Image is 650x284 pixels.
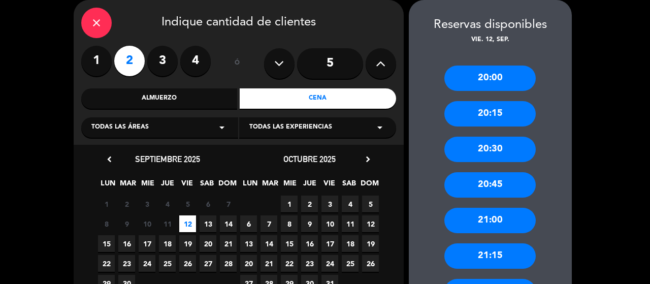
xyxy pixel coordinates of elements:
[200,255,216,272] span: 27
[114,46,145,76] label: 2
[139,177,156,194] span: MIE
[301,177,318,194] span: JUE
[104,154,115,165] i: chevron_left
[139,255,155,272] span: 24
[139,215,155,232] span: 10
[220,235,237,252] span: 21
[221,46,254,81] div: ó
[444,208,536,233] div: 21:00
[216,121,228,134] i: arrow_drop_down
[301,196,318,212] span: 2
[281,215,298,232] span: 8
[159,255,176,272] span: 25
[139,196,155,212] span: 3
[321,235,338,252] span: 17
[261,235,277,252] span: 14
[240,235,257,252] span: 13
[321,215,338,232] span: 10
[444,243,536,269] div: 21:15
[362,255,379,272] span: 26
[159,235,176,252] span: 18
[200,215,216,232] span: 13
[444,66,536,91] div: 20:00
[283,154,336,164] span: octubre 2025
[90,17,103,29] i: close
[361,177,377,194] span: DOM
[249,122,332,133] span: Todas las experiencias
[118,255,135,272] span: 23
[362,215,379,232] span: 12
[91,122,149,133] span: Todas las áreas
[242,177,258,194] span: LUN
[220,215,237,232] span: 14
[220,196,237,212] span: 7
[179,196,196,212] span: 5
[220,255,237,272] span: 28
[135,154,200,164] span: septiembre 2025
[362,196,379,212] span: 5
[321,177,338,194] span: VIE
[98,196,115,212] span: 1
[281,255,298,272] span: 22
[261,215,277,232] span: 7
[98,255,115,272] span: 22
[240,88,396,109] div: Cena
[98,215,115,232] span: 8
[118,196,135,212] span: 2
[281,196,298,212] span: 1
[281,177,298,194] span: MIE
[444,172,536,198] div: 20:45
[342,255,359,272] span: 25
[98,235,115,252] span: 15
[301,215,318,232] span: 9
[159,215,176,232] span: 11
[200,196,216,212] span: 6
[179,177,196,194] span: VIE
[321,255,338,272] span: 24
[362,235,379,252] span: 19
[147,46,178,76] label: 3
[444,137,536,162] div: 20:30
[342,196,359,212] span: 4
[159,177,176,194] span: JUE
[409,15,572,35] div: Reservas disponibles
[444,101,536,127] div: 20:15
[341,177,357,194] span: SAB
[363,154,373,165] i: chevron_right
[81,46,112,76] label: 1
[374,121,386,134] i: arrow_drop_down
[281,235,298,252] span: 15
[179,235,196,252] span: 19
[180,46,211,76] label: 4
[218,177,235,194] span: DOM
[301,255,318,272] span: 23
[119,177,136,194] span: MAR
[179,255,196,272] span: 26
[100,177,116,194] span: LUN
[118,235,135,252] span: 16
[301,235,318,252] span: 16
[409,35,572,45] div: vie. 12, sep.
[81,88,238,109] div: Almuerzo
[321,196,338,212] span: 3
[262,177,278,194] span: MAR
[240,255,257,272] span: 20
[200,235,216,252] span: 20
[342,215,359,232] span: 11
[179,215,196,232] span: 12
[342,235,359,252] span: 18
[240,215,257,232] span: 6
[261,255,277,272] span: 21
[81,8,396,38] div: Indique cantidad de clientes
[118,215,135,232] span: 9
[159,196,176,212] span: 4
[199,177,215,194] span: SAB
[139,235,155,252] span: 17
